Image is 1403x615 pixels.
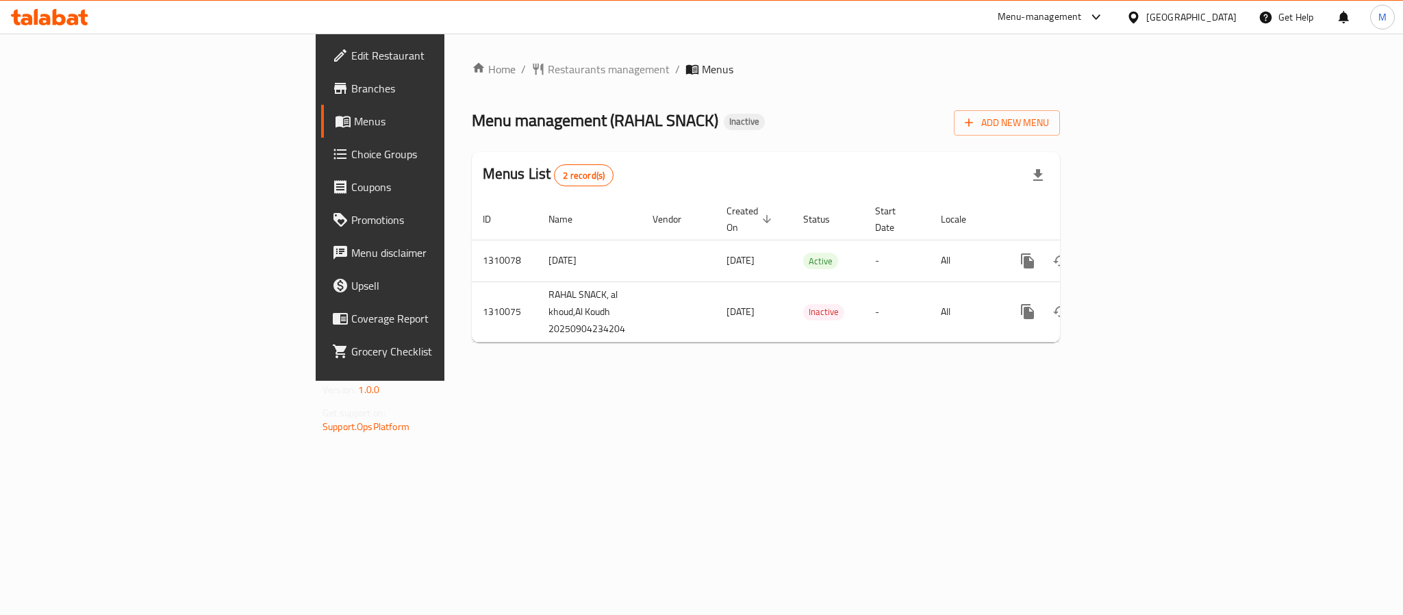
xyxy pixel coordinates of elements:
span: Locale [941,211,984,227]
span: Active [803,253,838,269]
span: Promotions [351,212,539,228]
span: 1.0.0 [358,381,379,399]
span: Version: [323,381,356,399]
span: M [1378,10,1387,25]
span: Status [803,211,848,227]
a: Choice Groups [321,138,550,171]
button: more [1011,244,1044,277]
span: 2 record(s) [555,169,613,182]
td: All [930,281,1000,342]
div: Menu-management [998,9,1082,25]
td: [DATE] [538,240,642,281]
span: Edit Restaurant [351,47,539,64]
span: Choice Groups [351,146,539,162]
div: Inactive [724,114,765,130]
span: Add New Menu [965,114,1049,131]
span: Menu disclaimer [351,244,539,261]
div: Total records count [554,164,614,186]
span: Name [548,211,590,227]
span: Branches [351,80,539,97]
span: Upsell [351,277,539,294]
button: Change Status [1044,244,1077,277]
a: Menus [321,105,550,138]
span: Inactive [724,116,765,127]
span: Get support on: [323,404,385,422]
span: Coverage Report [351,310,539,327]
div: Inactive [803,304,844,321]
a: Branches [321,72,550,105]
td: All [930,240,1000,281]
span: Start Date [875,203,913,236]
a: Upsell [321,269,550,302]
span: Menus [354,113,539,129]
span: Inactive [803,304,844,320]
a: Menu disclaimer [321,236,550,269]
span: [DATE] [726,251,755,269]
th: Actions [1000,199,1154,240]
span: Created On [726,203,776,236]
a: Edit Restaurant [321,39,550,72]
span: Coupons [351,179,539,195]
a: Support.OpsPlatform [323,418,409,436]
div: [GEOGRAPHIC_DATA] [1146,10,1237,25]
td: RAHAL SNACK, al khoud,Al Koudh 20250904234204 [538,281,642,342]
a: Grocery Checklist [321,335,550,368]
button: Change Status [1044,295,1077,328]
a: Coverage Report [321,302,550,335]
li: / [675,61,680,77]
td: - [864,281,930,342]
table: enhanced table [472,199,1154,342]
h2: Menus List [483,164,614,186]
nav: breadcrumb [472,61,1060,77]
span: Menu management ( RAHAL SNACK ) [472,105,718,136]
a: Restaurants management [531,61,670,77]
button: more [1011,295,1044,328]
button: Add New Menu [954,110,1060,136]
span: ID [483,211,509,227]
span: [DATE] [726,303,755,321]
span: Grocery Checklist [351,343,539,360]
span: Menus [702,61,733,77]
a: Coupons [321,171,550,203]
div: Export file [1022,159,1054,192]
td: - [864,240,930,281]
span: Vendor [653,211,699,227]
a: Promotions [321,203,550,236]
span: Restaurants management [548,61,670,77]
